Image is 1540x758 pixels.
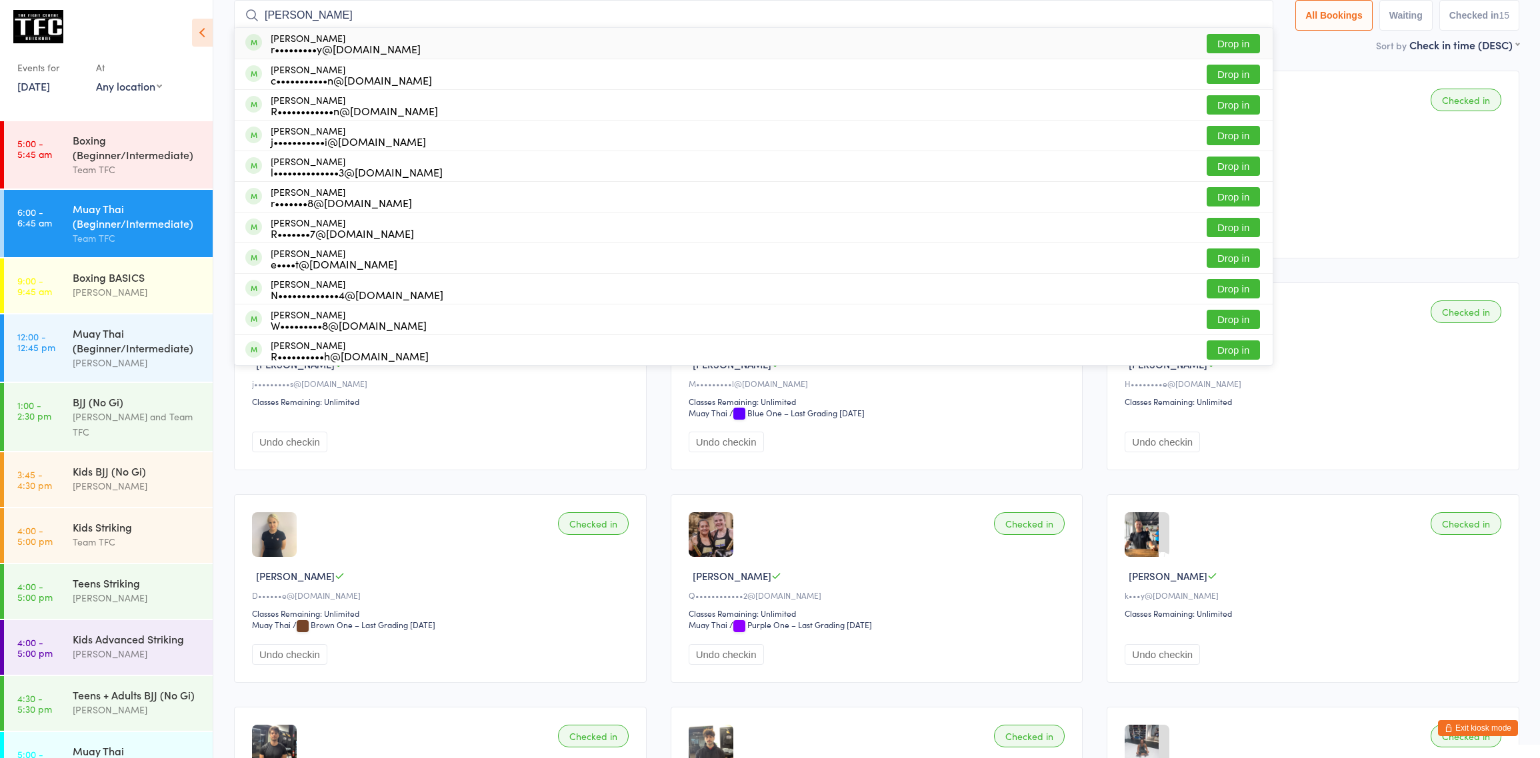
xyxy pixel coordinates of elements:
button: Undo checkin [689,644,764,665]
a: 5:00 -5:45 amBoxing (Beginner/Intermediate)Team TFC [4,121,213,189]
button: Drop in [1207,218,1260,237]
div: Kids BJJ (No Gi) [73,464,201,478]
time: 6:00 - 6:45 am [17,206,52,228]
div: R•••••••7@[DOMAIN_NAME] [271,228,414,238]
div: [PERSON_NAME] and Team TFC [73,409,201,440]
span: / Blue One – Last Grading [DATE] [729,407,865,418]
div: Team TFC [73,162,201,177]
button: Drop in [1207,340,1260,360]
div: Muay Thai (Beginner/Intermediate) [73,326,201,355]
div: j•••••••••••i@[DOMAIN_NAME] [271,136,426,147]
div: [PERSON_NAME] [271,217,414,238]
time: 4:00 - 5:00 pm [17,581,53,602]
div: c•••••••••••n@[DOMAIN_NAME] [271,75,432,85]
a: 3:45 -4:30 pmKids BJJ (No Gi)[PERSON_NAME] [4,452,213,507]
div: 15 [1499,10,1509,21]
div: Team TFC [73,534,201,550]
div: [PERSON_NAME] [271,156,443,177]
div: Classes Remaining: Unlimited [252,607,633,619]
div: W•••••••••8@[DOMAIN_NAME] [271,320,427,330]
div: Events for [17,57,83,79]
div: [PERSON_NAME] [271,309,427,330]
div: Checked in [1431,300,1501,323]
button: Undo checkin [252,644,327,665]
div: k•••y@[DOMAIN_NAME] [1125,589,1505,601]
div: [PERSON_NAME] [73,702,201,717]
button: Drop in [1207,95,1260,115]
button: Drop in [1207,279,1260,298]
span: / Brown One – Last Grading [DATE] [293,619,435,630]
span: [PERSON_NAME] [1129,569,1207,583]
div: Classes Remaining: Unlimited [689,607,1069,619]
button: Drop in [1207,126,1260,145]
div: Muay Thai (Beginner/Intermediate) [73,201,201,230]
div: H••••••••e@[DOMAIN_NAME] [1125,378,1505,389]
a: 4:00 -5:00 pmKids StrikingTeam TFC [4,508,213,563]
button: Drop in [1207,310,1260,329]
div: r•••••••8@[DOMAIN_NAME] [271,197,412,208]
div: Checked in [558,512,629,535]
time: 5:00 - 5:45 am [17,138,52,159]
div: Teens Striking [73,575,201,590]
time: 12:00 - 12:45 pm [17,331,55,352]
img: image1748242595.png [689,512,733,557]
div: [PERSON_NAME] [271,95,438,116]
time: 4:00 - 5:00 pm [17,525,53,546]
div: R••••••••••h@[DOMAIN_NAME] [271,350,429,361]
div: l••••••••••••••3@[DOMAIN_NAME] [271,167,443,177]
div: Checked in [1431,89,1501,111]
time: 4:00 - 5:00 pm [17,637,53,658]
div: Kids Striking [73,520,201,534]
div: Classes Remaining: Unlimited [1125,184,1505,195]
a: 12:00 -12:45 pmMuay Thai (Beginner/Intermediate)[PERSON_NAME] [4,314,213,382]
div: Checked in [994,512,1065,535]
button: Undo checkin [689,432,764,452]
div: [PERSON_NAME] [73,284,201,300]
div: BJJ (No Gi) [73,394,201,409]
div: Checked in [1431,512,1501,535]
div: M•••••••••l@[DOMAIN_NAME] [689,378,1069,389]
div: [PERSON_NAME] [73,355,201,370]
div: Team TFC [73,230,201,246]
img: image1669963914.png [252,512,297,557]
div: Muay Thai [689,619,727,630]
div: Classes Remaining: Unlimited [1125,607,1505,619]
a: [DATE] [17,79,50,93]
button: Undo checkin [1125,644,1200,665]
time: 9:00 - 9:45 am [17,275,52,296]
a: 4:00 -5:00 pmKids Advanced Striking[PERSON_NAME] [4,620,213,675]
button: Drop in [1207,157,1260,176]
div: R••••••••••••n@[DOMAIN_NAME] [271,105,438,116]
div: [PERSON_NAME] [271,187,412,208]
div: At [96,57,162,79]
div: [PERSON_NAME] [271,278,443,300]
span: [PERSON_NAME] [256,569,335,583]
div: Boxing BASICS [73,270,201,284]
div: Q••••••••••••2@[DOMAIN_NAME] [689,589,1069,601]
button: Undo checkin [1125,432,1200,452]
button: Drop in [1207,187,1260,206]
button: Exit kiosk mode [1438,720,1518,736]
div: Classes Remaining: Unlimited [252,396,633,407]
a: 4:00 -5:00 pmTeens Striking[PERSON_NAME] [4,564,213,619]
span: / Purple One – Last Grading [DATE] [729,619,872,630]
time: 4:30 - 5:30 pm [17,693,52,714]
div: Boxing (Beginner/Intermediate) [73,133,201,162]
div: Classes Remaining: Unlimited [1125,396,1505,407]
div: Checked in [558,725,629,747]
div: j•••••••••s@[DOMAIN_NAME] [252,378,633,389]
a: 4:30 -5:30 pmTeens + Adults BJJ (No Gi)[PERSON_NAME] [4,676,213,731]
div: Muay Thai [689,407,727,418]
div: r•••••••••y@[DOMAIN_NAME] [271,43,421,54]
button: Drop in [1207,65,1260,84]
div: Any location [96,79,162,93]
div: [PERSON_NAME] [271,340,429,361]
div: Kids Advanced Striking [73,631,201,646]
img: image1611863408.png [1125,512,1158,557]
time: 1:00 - 2:30 pm [17,400,51,421]
div: Teens + Adults BJJ (No Gi) [73,687,201,702]
div: Checked in [994,725,1065,747]
div: [PERSON_NAME] [271,248,397,269]
a: 6:00 -6:45 amMuay Thai (Beginner/Intermediate)Team TFC [4,190,213,257]
div: [PERSON_NAME] [271,125,426,147]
